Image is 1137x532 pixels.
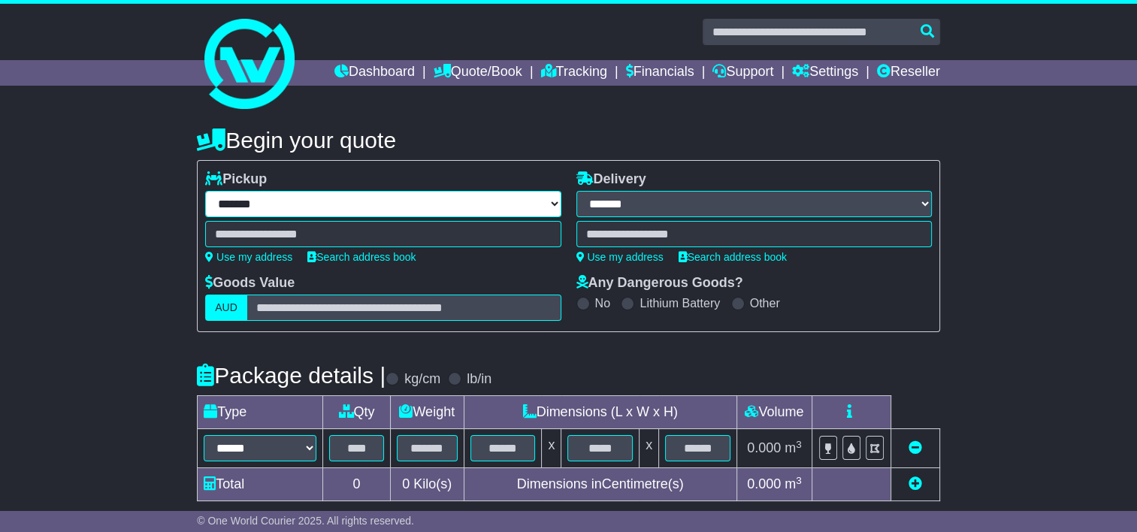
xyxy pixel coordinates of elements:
[205,171,267,188] label: Pickup
[390,396,464,429] td: Weight
[640,429,659,468] td: x
[679,251,787,263] a: Search address book
[540,60,606,86] a: Tracking
[205,275,295,292] label: Goods Value
[796,475,802,486] sup: 3
[712,60,773,86] a: Support
[197,515,414,527] span: © One World Courier 2025. All rights reserved.
[736,396,812,429] td: Volume
[877,60,940,86] a: Reseller
[323,468,391,501] td: 0
[909,440,922,455] a: Remove this item
[307,251,416,263] a: Search address book
[464,396,736,429] td: Dimensions (L x W x H)
[640,296,720,310] label: Lithium Battery
[785,476,802,491] span: m
[402,476,410,491] span: 0
[334,60,415,86] a: Dashboard
[792,60,858,86] a: Settings
[464,468,736,501] td: Dimensions in Centimetre(s)
[909,476,922,491] a: Add new item
[785,440,802,455] span: m
[404,371,440,388] label: kg/cm
[434,60,522,86] a: Quote/Book
[198,468,323,501] td: Total
[198,396,323,429] td: Type
[796,439,802,450] sup: 3
[750,296,780,310] label: Other
[595,296,610,310] label: No
[747,476,781,491] span: 0.000
[576,251,664,263] a: Use my address
[467,371,491,388] label: lb/in
[390,468,464,501] td: Kilo(s)
[197,128,940,153] h4: Begin your quote
[197,363,386,388] h4: Package details |
[576,275,743,292] label: Any Dangerous Goods?
[626,60,694,86] a: Financials
[542,429,561,468] td: x
[747,440,781,455] span: 0.000
[323,396,391,429] td: Qty
[205,295,247,321] label: AUD
[205,251,292,263] a: Use my address
[576,171,646,188] label: Delivery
